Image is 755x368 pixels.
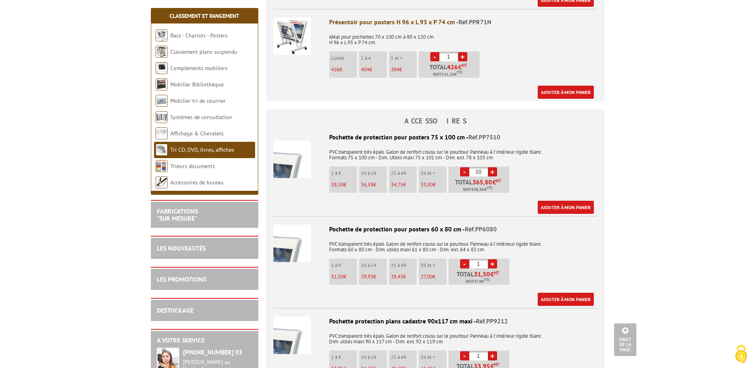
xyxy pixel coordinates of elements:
p: € [391,182,417,188]
span: 34,75 [391,181,403,188]
p: PVC transparent très épais. Galon de renfort cousu sur le pourtour. Panneau à l’intérieur rigide ... [273,328,597,345]
sup: HT [494,362,499,367]
p: € [421,274,447,280]
img: Pochette de protection pour posters 60 x 80 cm [273,225,311,262]
p: 10 à 24 [361,354,387,360]
p: PVC transparent très épais. Galon de renfort cousu sur le pourtour. Panneau à l’intérieur rigide ... [273,144,597,161]
p: 5 et + [391,55,417,61]
a: LES NOUVEAUTÉS [157,244,206,252]
span: 426 [331,66,339,73]
span: Réf.PP6080 [465,225,497,233]
a: - [460,167,469,176]
span: 31,50 [474,271,490,277]
img: Bacs - Chariots - Posters [156,29,168,41]
img: Présentoir pour posters H 96 x L 93 x P 74 cm [273,18,311,55]
span: 365,80 [472,179,492,185]
a: + [458,52,467,61]
span: 33,00 [421,181,433,188]
span: € [474,271,499,277]
div: Pochette protection plans cadastre 90x117 cm maxi - [273,317,597,326]
a: LES PROMOTIONS [157,275,206,283]
p: € [331,274,357,280]
img: Compléments mobiliers [156,62,168,74]
a: Mobilier Bibliothèque [170,81,224,88]
a: + [488,259,497,268]
a: Accessoires de bureau [170,179,224,186]
a: - [460,351,469,360]
img: Accessoires de bureau [156,176,168,188]
span: 27,00 [421,273,433,280]
img: Cookies (fenêtre modale) [731,344,751,364]
span: Soit € [433,71,463,78]
a: Ajouter à mon panier [538,201,594,214]
p: Total [451,271,509,285]
sup: TTC [487,186,493,190]
span: Soit € [463,186,493,193]
p: 50 et + [421,354,447,360]
p: 10 à 24 [361,170,387,176]
a: - [430,52,439,61]
p: € [361,67,387,72]
sup: HT [496,178,501,184]
span: 384 [391,66,399,73]
p: € [391,274,417,280]
span: Réf.PP7510 [468,133,500,141]
img: Classement plans suspendu [156,46,168,58]
span: Soit € [466,278,490,285]
p: 25 à 49 [391,262,417,268]
p: Total [451,179,509,193]
img: Systèmes de consultation [156,111,168,123]
div: Pochette de protection pour posters 75 x 100 cm - [273,133,597,142]
img: Affichage & Chevalets [156,127,168,139]
button: Cookies (fenêtre modale) [727,341,755,368]
span: 36,58 [361,181,373,188]
p: Idéal pour pochettes 70 x 100 cm à 80 x 120 cm H 96 x L 93 x P 74 cm [329,29,597,45]
a: Bacs - Chariots - Posters [170,32,228,39]
span: € [472,179,501,185]
span: € [458,64,462,70]
h4: ACCESSOIRES [266,117,605,125]
div: Pochette de protection pour posters 60 x 80 cm - [273,225,597,234]
p: 25 à 49 [391,170,417,176]
a: DESTOCKAGE [157,306,193,314]
sup: HT [494,270,499,276]
p: 50 et + [421,262,447,268]
p: 1 à 9 [331,170,357,176]
a: Ajouter à mon panier [538,293,594,306]
a: Classement et Rangement [170,12,239,20]
p: L'unité [331,55,357,61]
p: 1 à 9 [331,262,357,268]
span: 511,20 [441,71,455,78]
p: € [331,67,357,72]
p: 10 à 24 [361,262,387,268]
sup: TTC [484,278,490,282]
sup: TTC [457,70,463,74]
img: Trieurs documents [156,160,168,172]
a: FABRICATIONS"Sur Mesure" [157,207,198,222]
p: 1 à 9 [331,354,357,360]
a: Affichage & Chevalets [170,130,224,137]
a: Compléments mobiliers [170,65,228,72]
a: Haut de la page [614,323,636,356]
img: Pochette protection plans cadastre 90x117 cm maxi [273,317,311,354]
span: 426 [447,64,458,70]
a: Ajouter à mon panier [538,86,594,99]
span: 404 [361,66,369,73]
p: € [361,182,387,188]
span: 38,50 [331,181,343,188]
strong: [PHONE_NUMBER] 03 [183,348,242,356]
span: 31,50 [331,273,343,280]
a: + [488,167,497,176]
img: Tri CD, DVD, livres, affiches [156,144,168,156]
a: Systèmes de consultation [170,114,232,121]
p: € [421,182,447,188]
a: Tri CD, DVD, livres, affiches [170,146,234,153]
p: Total [421,64,480,78]
span: Réf.PP9212 [476,317,508,325]
span: 37.8 [474,278,482,285]
span: 28,43 [391,273,403,280]
a: Trieurs documents [170,162,215,170]
span: 438,96 [471,186,484,193]
sup: HT [462,63,467,68]
p: € [391,67,417,72]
